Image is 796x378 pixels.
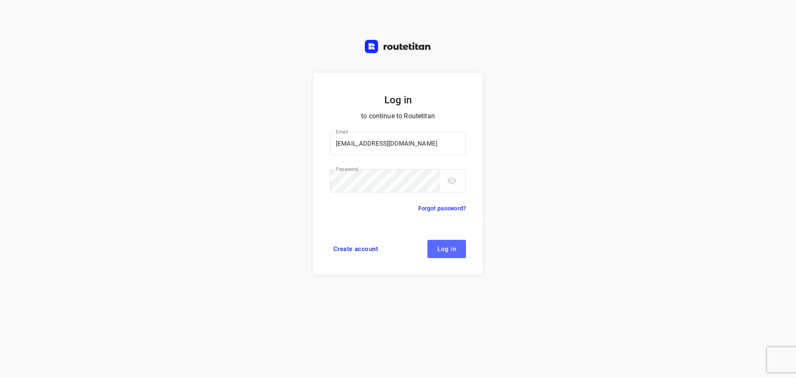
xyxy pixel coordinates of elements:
span: Create account [333,246,378,252]
a: Create account [330,240,381,258]
p: to continue to Routetitan [330,110,466,122]
button: Log in [427,240,466,258]
a: Forgot password? [418,203,466,213]
h5: Log in [330,93,466,107]
img: Routetitan [365,40,431,53]
button: toggle password visibility [444,173,460,189]
span: Log in [437,246,456,252]
a: Routetitan [365,40,431,55]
